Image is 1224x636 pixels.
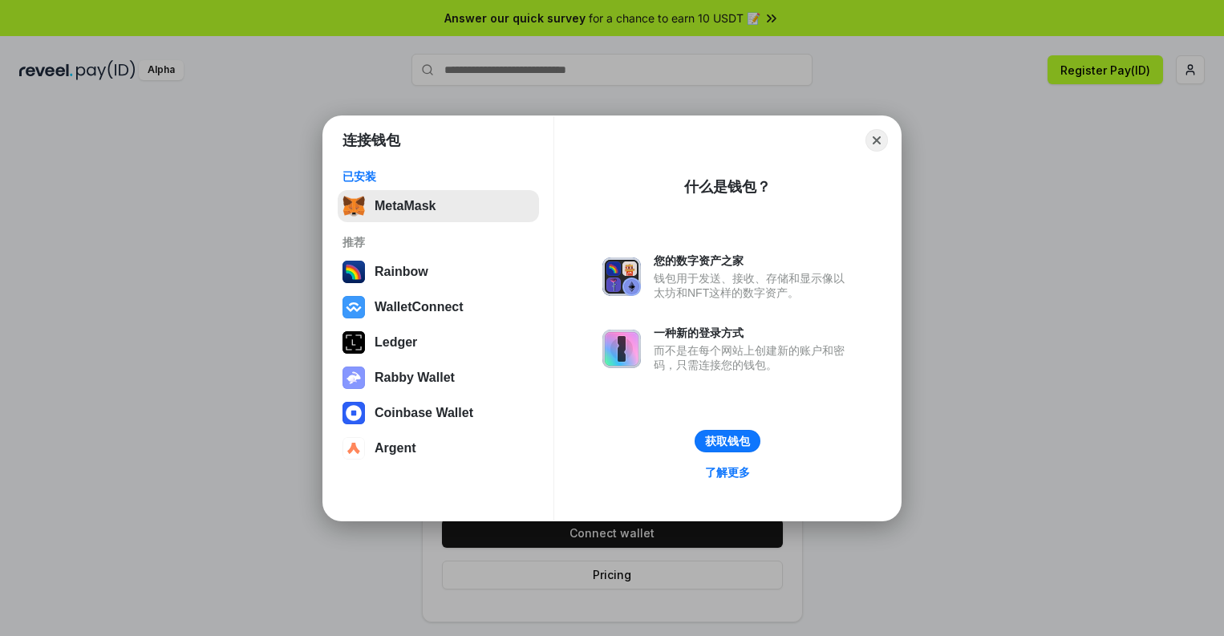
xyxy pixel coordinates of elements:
button: 获取钱包 [695,430,760,452]
img: svg+xml,%3Csvg%20xmlns%3D%22http%3A%2F%2Fwww.w3.org%2F2000%2Fsvg%22%20fill%3D%22none%22%20viewBox... [342,367,365,389]
div: 您的数字资产之家 [654,253,853,268]
div: Coinbase Wallet [375,406,473,420]
img: svg+xml,%3Csvg%20width%3D%22120%22%20height%3D%22120%22%20viewBox%3D%220%200%20120%20120%22%20fil... [342,261,365,283]
img: svg+xml,%3Csvg%20xmlns%3D%22http%3A%2F%2Fwww.w3.org%2F2000%2Fsvg%22%20fill%3D%22none%22%20viewBox... [602,330,641,368]
div: 什么是钱包？ [684,177,771,196]
a: 了解更多 [695,462,760,483]
img: svg+xml,%3Csvg%20fill%3D%22none%22%20height%3D%2233%22%20viewBox%3D%220%200%2035%2033%22%20width%... [342,195,365,217]
img: svg+xml,%3Csvg%20width%3D%2228%22%20height%3D%2228%22%20viewBox%3D%220%200%2028%2028%22%20fill%3D... [342,402,365,424]
div: 一种新的登录方式 [654,326,853,340]
div: MetaMask [375,199,436,213]
div: Argent [375,441,416,456]
div: 钱包用于发送、接收、存储和显示像以太坊和NFT这样的数字资产。 [654,271,853,300]
button: Coinbase Wallet [338,397,539,429]
div: 而不是在每个网站上创建新的账户和密码，只需连接您的钱包。 [654,343,853,372]
button: Close [865,129,888,152]
div: 已安装 [342,169,534,184]
div: 推荐 [342,235,534,249]
img: svg+xml,%3Csvg%20width%3D%2228%22%20height%3D%2228%22%20viewBox%3D%220%200%2028%2028%22%20fill%3D... [342,437,365,460]
div: Ledger [375,335,417,350]
button: Argent [338,432,539,464]
div: 获取钱包 [705,434,750,448]
h1: 连接钱包 [342,131,400,150]
div: WalletConnect [375,300,464,314]
button: Rabby Wallet [338,362,539,394]
div: 了解更多 [705,465,750,480]
div: Rabby Wallet [375,371,455,385]
button: Rainbow [338,256,539,288]
button: WalletConnect [338,291,539,323]
img: svg+xml,%3Csvg%20xmlns%3D%22http%3A%2F%2Fwww.w3.org%2F2000%2Fsvg%22%20fill%3D%22none%22%20viewBox... [602,257,641,296]
button: MetaMask [338,190,539,222]
img: svg+xml,%3Csvg%20width%3D%2228%22%20height%3D%2228%22%20viewBox%3D%220%200%2028%2028%22%20fill%3D... [342,296,365,318]
img: svg+xml,%3Csvg%20xmlns%3D%22http%3A%2F%2Fwww.w3.org%2F2000%2Fsvg%22%20width%3D%2228%22%20height%3... [342,331,365,354]
button: Ledger [338,326,539,359]
div: Rainbow [375,265,428,279]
